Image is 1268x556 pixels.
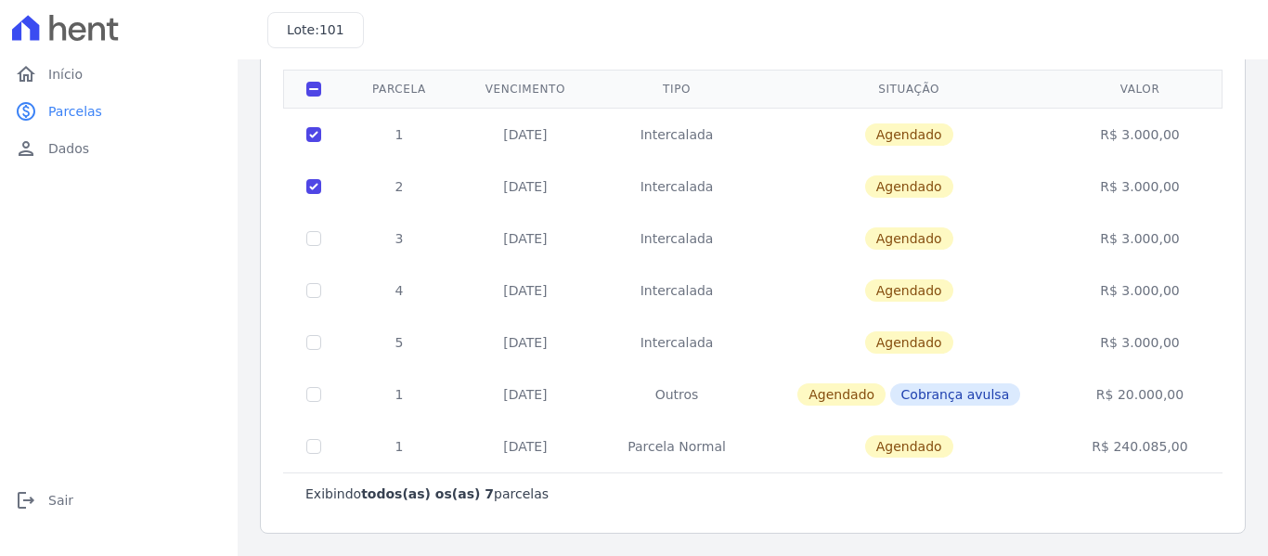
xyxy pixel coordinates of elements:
span: Dados [48,139,89,158]
td: R$ 240.085,00 [1060,420,1219,472]
span: Agendado [865,123,953,146]
th: Tipo [596,70,757,108]
a: logoutSair [7,482,230,519]
span: 101 [319,22,344,37]
td: [DATE] [455,161,596,213]
a: personDados [7,130,230,167]
td: 4 [343,265,455,317]
td: R$ 3.000,00 [1060,317,1219,369]
td: Intercalada [596,161,757,213]
h3: Lote: [287,20,344,40]
i: person [15,137,37,160]
td: [DATE] [455,108,596,161]
span: Agendado [865,227,953,250]
td: 1 [343,369,455,420]
td: Intercalada [596,317,757,369]
a: paidParcelas [7,93,230,130]
td: R$ 20.000,00 [1060,369,1219,420]
span: Agendado [865,175,953,198]
td: 1 [343,108,455,161]
td: Outros [596,369,757,420]
td: 1 [343,420,455,472]
td: [DATE] [455,265,596,317]
td: R$ 3.000,00 [1060,265,1219,317]
td: 5 [343,317,455,369]
a: homeInício [7,56,230,93]
th: Parcela [343,70,455,108]
td: [DATE] [455,213,596,265]
b: todos(as) os(as) 7 [361,486,494,501]
i: logout [15,489,37,511]
span: Agendado [865,331,953,354]
p: Exibindo parcelas [305,485,549,503]
td: 2 [343,161,455,213]
td: Parcela Normal [596,420,757,472]
span: Cobrança avulsa [890,383,1021,406]
span: Parcelas [48,102,102,121]
td: R$ 3.000,00 [1060,108,1219,161]
td: 3 [343,213,455,265]
td: [DATE] [455,317,596,369]
td: Intercalada [596,265,757,317]
i: home [15,63,37,85]
td: [DATE] [455,420,596,472]
td: Intercalada [596,108,757,161]
td: [DATE] [455,369,596,420]
span: Início [48,65,83,84]
span: Sair [48,491,73,510]
td: R$ 3.000,00 [1060,213,1219,265]
i: paid [15,100,37,123]
th: Vencimento [455,70,596,108]
span: Agendado [797,383,886,406]
span: Agendado [865,435,953,458]
span: Agendado [865,279,953,302]
td: Intercalada [596,213,757,265]
td: R$ 3.000,00 [1060,161,1219,213]
th: Valor [1060,70,1219,108]
th: Situação [757,70,1060,108]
